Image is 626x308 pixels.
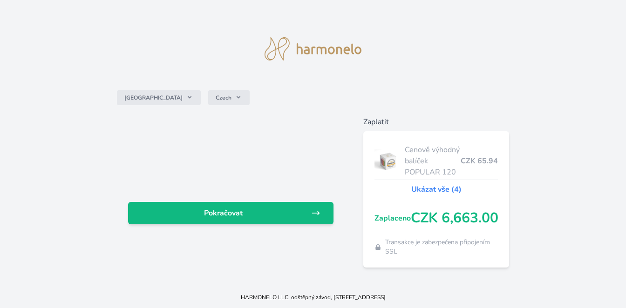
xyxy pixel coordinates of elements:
span: [GEOGRAPHIC_DATA] [124,94,183,101]
span: CZK 6,663.00 [411,210,498,227]
img: popular.jpg [374,149,401,173]
img: logo.svg [265,37,361,60]
span: Cenově výhodný balíček POPULAR 120 [405,144,461,178]
button: Czech [208,90,250,105]
h6: Zaplatit [363,116,509,127]
a: Ukázat vše (4) [411,184,462,195]
span: CZK 65.94 [461,155,498,167]
span: Transakce je zabezpečena připojením SSL [385,238,498,256]
button: [GEOGRAPHIC_DATA] [117,90,201,105]
span: Czech [216,94,231,101]
span: Pokračovat [136,208,312,219]
a: Pokračovat [128,202,334,224]
span: Zaplaceno [374,213,411,224]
